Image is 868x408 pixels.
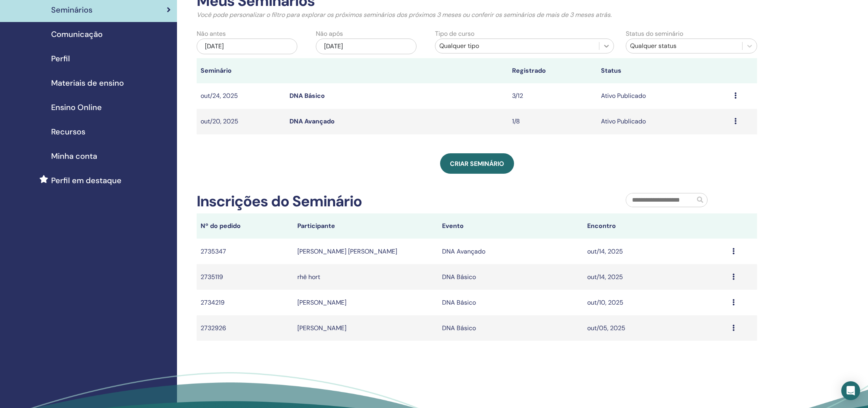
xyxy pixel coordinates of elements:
span: Criar seminário [450,160,504,168]
a: Criar seminário [440,153,514,174]
td: Ativo Publicado [597,109,730,134]
th: Registrado [508,58,597,83]
span: Perfil em destaque [51,175,122,186]
td: out/14, 2025 [583,239,728,264]
h2: Inscrições do Seminário [197,193,362,211]
p: Você pode personalizar o filtro para explorar os próximos seminários dos próximos 3 meses ou conf... [197,10,757,20]
th: Status [597,58,730,83]
div: Open Intercom Messenger [841,381,860,400]
td: Ativo Publicado [597,83,730,109]
span: Materiais de ensino [51,77,124,89]
th: Encontro [583,213,728,239]
a: DNA Básico [289,92,325,100]
td: DNA Avançado [438,239,583,264]
th: Seminário [197,58,286,83]
label: Não antes [197,29,226,39]
td: 2735119 [197,264,293,290]
span: Comunicação [51,28,103,40]
th: Nº do pedido [197,213,293,239]
label: Status do seminário [626,29,683,39]
td: out/14, 2025 [583,264,728,290]
td: 2732926 [197,315,293,341]
td: DNA Básico [438,290,583,315]
td: out/10, 2025 [583,290,728,315]
td: [PERSON_NAME] [293,315,439,341]
td: out/24, 2025 [197,83,286,109]
div: Qualquer tipo [439,41,595,51]
th: Participante [293,213,439,239]
th: Evento [438,213,583,239]
div: [DATE] [197,39,297,54]
span: Minha conta [51,150,97,162]
td: DNA Básico [438,264,583,290]
span: Seminários [51,4,92,16]
td: 1/8 [508,109,597,134]
td: DNA Básico [438,315,583,341]
div: Qualquer status [630,41,738,51]
div: [DATE] [316,39,416,54]
label: Tipo de curso [435,29,474,39]
a: DNA Avançado [289,117,335,125]
td: out/05, 2025 [583,315,728,341]
td: [PERSON_NAME] [293,290,439,315]
td: [PERSON_NAME] [PERSON_NAME] [293,239,439,264]
span: Recursos [51,126,85,138]
td: 3/12 [508,83,597,109]
td: rhê hort [293,264,439,290]
span: Perfil [51,53,70,64]
td: out/20, 2025 [197,109,286,134]
td: 2735347 [197,239,293,264]
span: Ensino Online [51,101,102,113]
td: 2734219 [197,290,293,315]
label: Não após [316,29,343,39]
